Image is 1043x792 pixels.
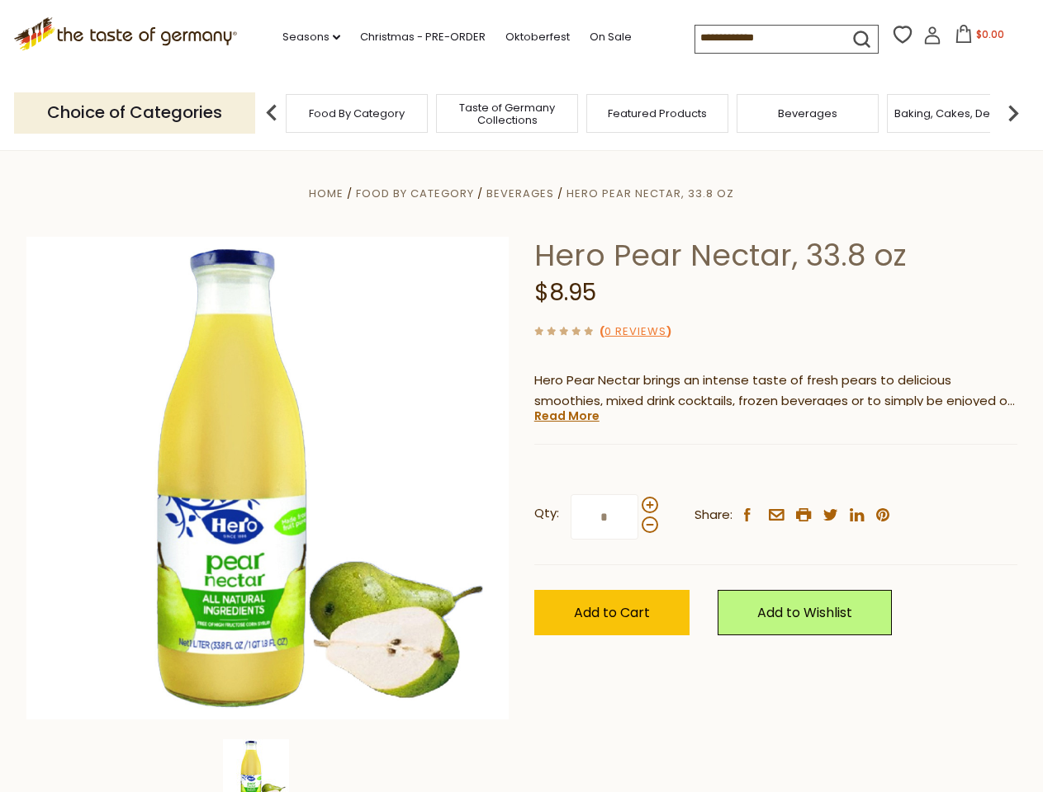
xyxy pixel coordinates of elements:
[282,28,340,46] a: Seasons
[571,494,638,540] input: Qty:
[590,28,632,46] a: On Sale
[534,590,690,635] button: Add to Cart
[778,107,837,120] a: Beverages
[360,28,486,46] a: Christmas - PRE-ORDER
[600,323,671,339] span: ( )
[695,505,732,526] span: Share:
[567,186,734,201] a: Hero Pear Nectar, 33.8 oz
[608,107,707,120] a: Featured Products
[505,28,570,46] a: Oktoberfest
[534,408,600,424] a: Read More
[486,186,554,201] a: Beverages
[894,107,1022,120] a: Baking, Cakes, Desserts
[574,603,650,622] span: Add to Cart
[26,237,510,719] img: Hero Pear Nectar, 33.8 oz
[534,237,1017,274] h1: Hero Pear Nectar, 33.8 oz
[255,97,288,130] img: previous arrow
[945,25,1015,49] button: $0.00
[997,97,1030,130] img: next arrow
[718,590,892,635] a: Add to Wishlist
[309,107,405,120] a: Food By Category
[14,92,255,133] p: Choice of Categories
[441,101,573,126] a: Taste of Germany Collections
[604,323,666,341] a: 0 Reviews
[976,27,1004,41] span: $0.00
[309,186,344,201] a: Home
[534,276,596,309] span: $8.95
[534,503,559,524] strong: Qty:
[534,370,1017,412] p: Hero Pear Nectar brings an intense taste of fresh pears to delicious smoothies, mixed drink cockt...
[356,186,474,201] a: Food By Category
